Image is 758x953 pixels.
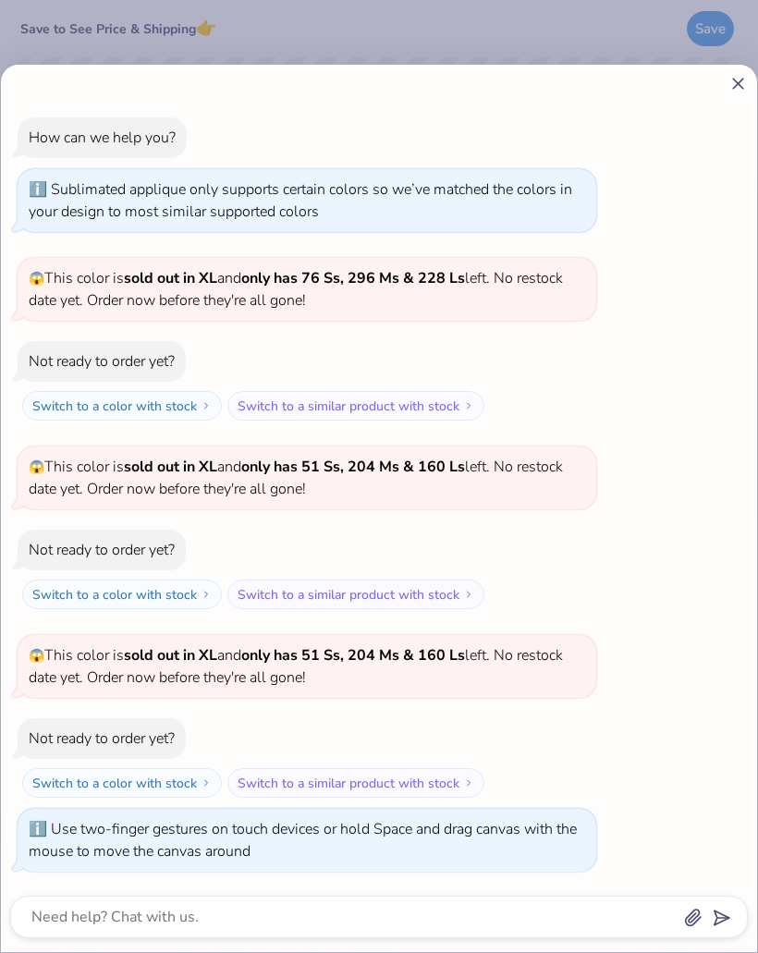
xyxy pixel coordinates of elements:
img: Switch to a color with stock [201,777,212,788]
span: 😱 [29,647,44,665]
img: Switch to a similar product with stock [463,400,474,411]
span: This color is and left. No restock date yet. Order now before they're all gone! [29,457,563,499]
div: Use two-finger gestures on touch devices or hold Space and drag canvas with the mouse to move the... [29,819,577,861]
span: 😱 [29,270,44,287]
img: Switch to a similar product with stock [463,777,474,788]
img: Switch to a similar product with stock [463,589,474,600]
span: This color is and left. No restock date yet. Order now before they're all gone! [29,645,563,688]
strong: sold out in XL [124,645,217,666]
strong: only has 51 Ss, 204 Ms & 160 Ls [241,645,465,666]
strong: sold out in XL [124,268,217,288]
strong: only has 51 Ss, 204 Ms & 160 Ls [241,457,465,477]
button: Switch to a similar product with stock [227,391,484,421]
button: Switch to a color with stock [22,768,222,798]
button: Switch to a similar product with stock [227,580,484,609]
img: Switch to a color with stock [201,400,212,411]
div: Sublimated applique only supports certain colors so we’ve matched the colors in your design to mo... [29,179,572,222]
div: Not ready to order yet? [29,540,175,560]
span: 😱 [29,458,44,476]
div: Not ready to order yet? [29,728,175,749]
img: Switch to a color with stock [201,589,212,600]
strong: only has 76 Ss, 296 Ms & 228 Ls [241,268,465,288]
button: Switch to a similar product with stock [227,768,484,798]
strong: sold out in XL [124,457,217,477]
span: This color is and left. No restock date yet. Order now before they're all gone! [29,268,563,311]
div: Not ready to order yet? [29,351,175,372]
div: How can we help you? [29,128,176,148]
button: Switch to a color with stock [22,580,222,609]
button: Switch to a color with stock [22,391,222,421]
